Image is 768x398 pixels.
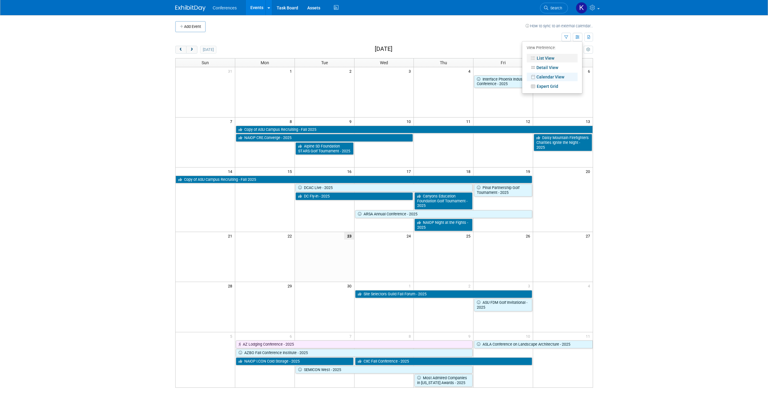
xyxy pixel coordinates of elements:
[527,63,578,72] a: Detail View
[287,282,295,290] span: 29
[295,192,413,200] a: DC Fly-In - 2025
[466,232,473,240] span: 25
[295,366,473,374] a: SEMICON West - 2025
[289,118,295,125] span: 8
[261,60,269,65] span: Mon
[406,167,414,175] span: 17
[527,282,533,290] span: 3
[585,332,593,340] span: 11
[295,184,473,192] a: DCAC Live - 2025
[236,126,593,134] a: Copy of ASU Campus Recruiting - Fall 2025
[200,46,216,54] button: [DATE]
[349,332,354,340] span: 7
[349,67,354,75] span: 2
[525,232,533,240] span: 26
[375,46,392,52] h2: [DATE]
[287,167,295,175] span: 15
[406,118,414,125] span: 10
[525,118,533,125] span: 12
[584,46,593,54] button: myCustomButton
[175,5,206,11] img: ExhibitDay
[474,340,592,348] a: ASLA Conference on Landscape Architecture - 2025
[586,48,590,52] i: Personalize Calendar
[474,75,532,88] a: Interface Phoenix Industrial Conference - 2025
[202,60,209,65] span: Sun
[414,374,473,386] a: Most Admired Companies in [US_STATE] Awards - 2025
[548,6,562,10] span: Search
[474,299,532,311] a: ASU FDM Golf Invitational - 2025
[227,282,235,290] span: 28
[344,232,354,240] span: 23
[355,210,532,218] a: ARSA Annual Conference - 2025
[468,67,473,75] span: 4
[527,82,578,91] a: Expert Grid
[576,2,587,14] img: Kelly Vaughn
[408,282,414,290] span: 1
[527,44,578,53] div: View Preference:
[236,340,473,348] a: AZ Lodging Conference - 2025
[527,54,578,62] a: List View
[501,60,506,65] span: Fri
[176,176,532,184] a: Copy of ASU Campus Recruiting - Fall 2025
[466,118,473,125] span: 11
[227,167,235,175] span: 14
[585,167,593,175] span: 20
[229,118,235,125] span: 7
[587,282,593,290] span: 4
[227,232,235,240] span: 21
[534,134,592,151] a: Daisy Mountain Firefighters Charities Ignite the Night - 2025
[289,67,295,75] span: 1
[406,232,414,240] span: 24
[236,357,354,365] a: NAIOP I.CON Cold Storage - 2025
[321,60,328,65] span: Tue
[349,118,354,125] span: 9
[526,24,593,28] a: How to sync to an external calendar...
[229,332,235,340] span: 5
[213,5,237,10] span: Conferences
[440,60,447,65] span: Thu
[527,73,578,81] a: Calendar View
[355,357,532,365] a: CIIC Fall Conference - 2025
[295,142,354,155] a: Alpine SD Foundation STARS Golf Tournament - 2025
[186,46,197,54] button: next
[175,46,186,54] button: prev
[175,21,206,32] button: Add Event
[474,184,532,196] a: Pinal Partnership Golf Tournament - 2025
[540,3,568,13] a: Search
[468,282,473,290] span: 2
[585,232,593,240] span: 27
[380,60,388,65] span: Wed
[414,192,473,210] a: Canyons Education Foundation Golf Tournament - 2025
[408,67,414,75] span: 3
[468,332,473,340] span: 9
[355,290,532,298] a: Site Selectors Guild Fall Forum - 2025
[347,167,354,175] span: 16
[408,332,414,340] span: 8
[525,332,533,340] span: 10
[236,349,473,357] a: AZBO Fall Conference Institute - 2025
[289,332,295,340] span: 6
[587,67,593,75] span: 6
[466,167,473,175] span: 18
[525,167,533,175] span: 19
[236,134,413,142] a: NAIOP CRE.Converge - 2025
[287,232,295,240] span: 22
[227,67,235,75] span: 31
[414,219,473,231] a: NAIOP Night at the Fights - 2025
[585,118,593,125] span: 13
[347,282,354,290] span: 30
